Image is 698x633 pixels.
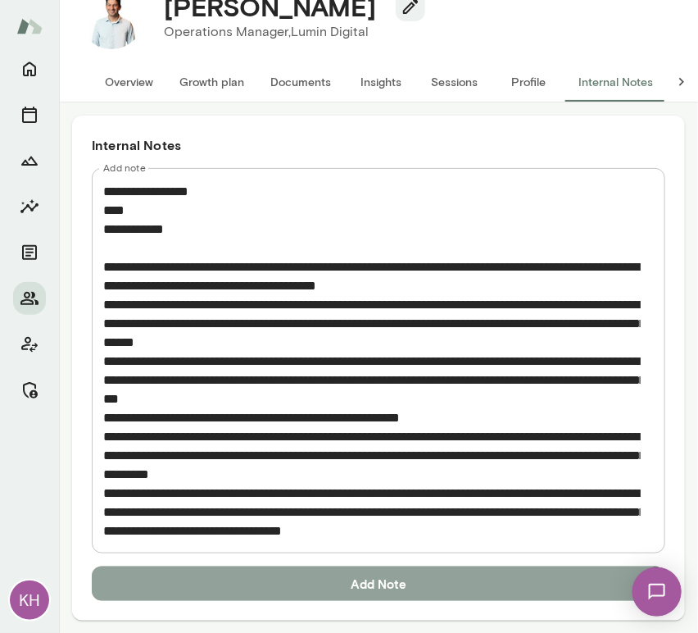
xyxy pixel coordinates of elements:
img: Mento [16,11,43,42]
button: Insights [344,62,418,102]
button: Members [13,282,46,315]
button: Sessions [418,62,492,102]
button: Client app [13,328,46,361]
button: Overview [92,62,166,102]
button: Sessions [13,98,46,131]
label: Add note [103,161,146,175]
button: Internal Notes [565,62,666,102]
div: KH [10,581,49,620]
button: Documents [257,62,344,102]
button: Add Note [92,567,665,601]
button: Home [13,52,46,85]
p: Operations Manager, Lumin Digital [164,22,412,42]
button: Profile [492,62,565,102]
button: Insights [13,190,46,223]
h6: Internal Notes [92,135,665,155]
button: Growth plan [166,62,257,102]
button: Documents [13,236,46,269]
button: Manage [13,374,46,407]
button: Growth Plan [13,144,46,177]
